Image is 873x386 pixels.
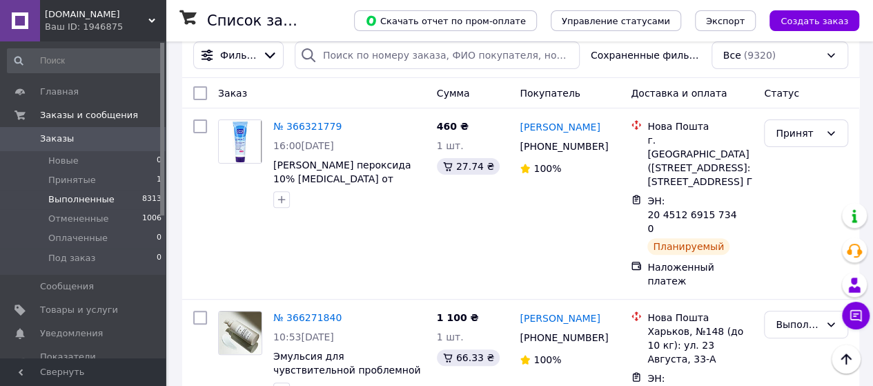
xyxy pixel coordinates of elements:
div: Наложенный платеж [647,260,753,288]
span: Фильтры [220,48,257,62]
a: № 366271840 [273,312,342,323]
button: Наверх [832,345,861,374]
h1: Список заказов [207,12,326,29]
div: Нова Пошта [647,119,753,133]
span: 1006 [142,213,161,225]
span: 0 [157,155,161,167]
span: 1 шт. [437,331,464,342]
span: Под заказ [48,252,95,264]
span: Покупатель [520,88,580,99]
input: Поиск [7,48,163,73]
span: Отмененные [48,213,108,225]
span: Оплаченные [48,232,108,244]
span: Доставка и оплата [631,88,727,99]
a: Фото товару [218,311,262,355]
span: Сообщения [40,280,94,293]
span: Все [723,48,741,62]
span: Скачать отчет по пром-оплате [365,15,526,27]
span: 100% [533,163,561,174]
button: Скачать отчет по пром-оплате [354,10,537,31]
img: Фото товару [219,311,262,354]
span: Экспорт [706,16,745,26]
span: Показатели работы компании [40,351,128,376]
span: Заказ [218,88,247,99]
a: № 366321779 [273,121,342,132]
div: Нова Пошта [647,311,753,325]
div: Харьков, №148 (до 10 кг): ул. 23 Августа, 33-А [647,325,753,366]
span: Статус [764,88,799,99]
span: Заказы [40,133,74,145]
a: Фото товару [218,119,262,164]
span: Уведомления [40,327,103,340]
span: Выполненные [48,193,115,206]
div: Принят [776,126,820,141]
span: 0 [157,232,161,244]
span: Главная [40,86,79,98]
button: Управление статусами [551,10,681,31]
span: 1 [157,174,161,186]
span: 100% [533,354,561,365]
span: Товары и услуги [40,304,118,316]
span: Новые [48,155,79,167]
a: [PERSON_NAME] [520,311,600,325]
div: Планируемый [647,238,729,255]
input: Поиск по номеру заказа, ФИО покупателя, номеру телефона, Email, номеру накладной [295,41,580,69]
span: 1 100 ₴ [437,312,479,323]
span: Создать заказ [781,16,848,26]
span: Сумма [437,88,470,99]
span: 16:00[DATE] [273,140,334,151]
span: ЭН: 20 4512 6915 7340 [647,195,736,234]
a: [PERSON_NAME] [520,120,600,134]
div: 66.33 ₴ [437,349,500,366]
a: Создать заказ [756,15,859,26]
button: Создать заказ [769,10,859,31]
div: Ваш ID: 1946875 [45,21,166,33]
span: [PHONE_NUMBER] [520,332,608,343]
span: Заказы и сообщения [40,109,138,122]
span: 10:53[DATE] [273,331,334,342]
span: Сохраненные фильтры: [591,48,700,62]
span: [PHONE_NUMBER] [520,141,608,152]
div: 27.74 ₴ [437,158,500,175]
button: Экспорт [695,10,756,31]
div: Выполнен [776,317,820,332]
button: Чат с покупателем [842,302,870,329]
div: г. [GEOGRAPHIC_DATA] ([STREET_ADDRESS]: [STREET_ADDRESS] Г [647,133,753,189]
a: [PERSON_NAME] пероксида 10% [MEDICAL_DATA] от прыщей. [GEOGRAPHIC_DATA]. До 11/2026 [273,160,426,212]
span: 8313 [142,193,161,206]
img: Фото товару [219,120,262,162]
span: Принятые [48,174,96,186]
span: 460 ₴ [437,121,469,132]
span: (9320) [743,50,776,61]
span: 0 [157,252,161,264]
span: 1 шт. [437,140,464,151]
span: Управление статусами [562,16,670,26]
span: sv-shopping.com [45,8,148,21]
